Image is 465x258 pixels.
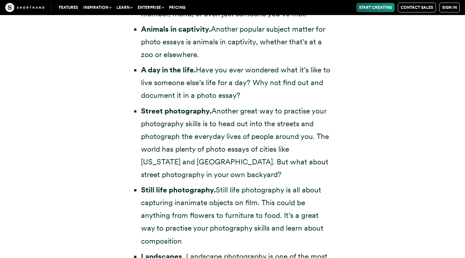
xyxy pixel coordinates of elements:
[141,24,211,34] strong: Animals in captivity.
[398,3,436,12] a: Contact Sales
[141,65,196,74] strong: A day in the life.
[135,3,166,12] button: Enterprise
[141,23,331,61] li: Another popular subject matter for photo essays is animals in captivity, whether that’s at a zoo ...
[114,3,135,12] button: Learn
[439,3,460,12] a: Sign in
[141,64,331,102] li: Have you ever wondered what it’s like to live someone else’s life for a day? Why not find out and...
[141,184,331,247] li: Still life photography is all about capturing inanimate objects on film. This could be anything f...
[5,3,44,12] img: The Craft
[166,3,188,12] a: Pricing
[81,3,114,12] button: Inspiration
[141,106,211,115] strong: Street photography.
[141,185,216,194] strong: Still life photography.
[356,3,395,12] a: Start Creating
[141,105,331,181] li: Another great way to practise your photography skills is to head out into the streets and photogr...
[56,3,81,12] a: Features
